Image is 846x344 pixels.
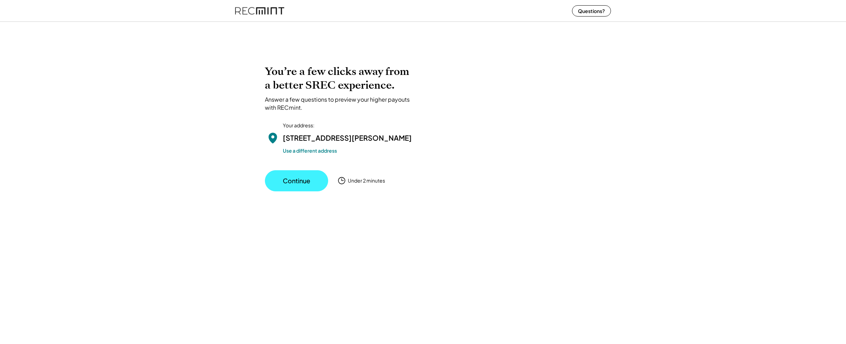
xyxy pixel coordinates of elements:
div: [STREET_ADDRESS][PERSON_NAME] [283,133,412,143]
img: recmint-logotype%403x%20%281%29.jpeg [235,1,284,20]
button: Continue [265,170,328,191]
div: Answer a few questions to preview your higher payouts with RECmint. [265,96,416,112]
button: Use a different address [283,147,337,154]
div: Your address: [283,122,314,129]
h2: You’re a few clicks away from a better SREC experience. [265,65,416,92]
button: Questions? [572,5,611,17]
div: Under 2 minutes [348,177,385,184]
